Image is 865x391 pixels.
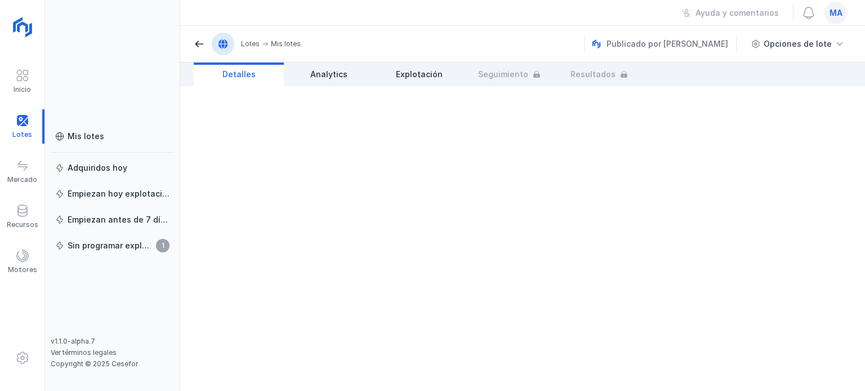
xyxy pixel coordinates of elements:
button: Ayuda y comentarios [675,3,786,23]
div: Publicado por [PERSON_NAME] [592,35,738,52]
a: Seguimiento [464,63,554,86]
a: Adquiridos hoy [51,158,174,178]
a: Empiezan antes de 7 días [51,210,174,230]
div: Empiezan hoy explotación [68,188,170,199]
a: Explotación [374,63,464,86]
span: Seguimiento [478,69,528,80]
a: Empiezan hoy explotación [51,184,174,204]
span: ma [830,7,842,19]
span: 1 [156,239,170,252]
a: Ver términos legales [51,348,117,357]
div: Adquiridos hoy [68,162,127,174]
span: Resultados [570,69,616,80]
div: Motores [8,265,37,274]
a: Analytics [284,63,374,86]
div: Empiezan antes de 7 días [68,214,170,225]
a: Mis lotes [51,126,174,146]
a: Detalles [194,63,284,86]
div: Mis lotes [271,39,301,48]
div: Inicio [14,85,31,94]
span: Explotación [396,69,443,80]
div: Sin programar explotación [68,240,153,251]
div: Recursos [7,220,38,229]
a: Sin programar explotación1 [51,236,174,256]
div: Mercado [7,175,37,184]
div: v1.1.0-alpha.7 [51,337,174,346]
div: Mis lotes [68,131,104,142]
div: Opciones de lote [764,38,832,50]
img: nemus.svg [592,39,601,48]
div: Copyright © 2025 Cesefor [51,359,174,368]
img: logoRight.svg [8,13,37,41]
div: Lotes [241,39,260,48]
div: Ayuda y comentarios [695,7,779,19]
a: Resultados [554,63,644,86]
span: Detalles [222,69,256,80]
span: Analytics [310,69,347,80]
